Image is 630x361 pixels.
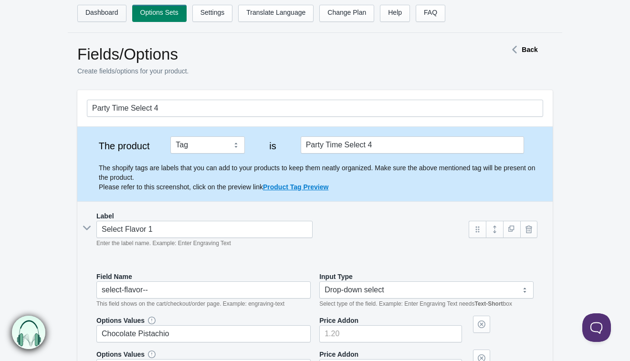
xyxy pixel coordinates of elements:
label: Price Addon [319,350,358,359]
a: Dashboard [77,5,126,22]
label: Options Values [96,316,145,325]
label: Label [96,211,114,221]
em: Enter the label name. Example: Enter Engraving Text [96,240,231,247]
label: Field Name [96,272,132,281]
p: Create fields/options for your product. [77,66,473,76]
a: Options Sets [132,5,187,22]
b: Text-Short [474,300,503,307]
a: FAQ [416,5,445,22]
strong: Back [522,46,537,53]
p: The shopify tags are labels that you can add to your products to keep them neatly organized. Make... [99,163,543,192]
a: Change Plan [319,5,374,22]
label: Options Values [96,350,145,359]
a: Help [380,5,410,22]
iframe: Toggle Customer Support [582,313,611,342]
label: The product [87,141,161,151]
input: 1.20 [319,325,462,342]
em: Select type of the field. Example: Enter Engraving Text needs box [319,300,512,307]
em: This field shows on the cart/checkout/order page. Example: engraving-text [96,300,284,307]
label: Input Type [319,272,353,281]
label: Price Addon [319,316,358,325]
img: bxm.png [12,316,45,349]
label: is [254,141,292,151]
h1: Fields/Options [77,45,473,64]
input: General Options Set [87,100,543,117]
a: Product Tag Preview [263,183,328,191]
a: Translate Language [238,5,314,22]
a: Back [507,46,537,53]
a: Settings [192,5,233,22]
